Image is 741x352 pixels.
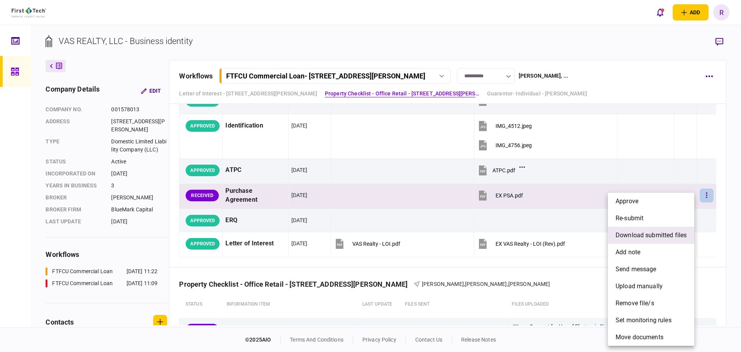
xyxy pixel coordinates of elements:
span: add note [616,248,640,257]
span: approve [616,197,638,206]
span: set monitoring rules [616,316,672,325]
span: re-submit [616,214,643,223]
span: download submitted files [616,231,687,240]
span: Move documents [616,333,663,342]
span: remove file/s [616,299,654,308]
span: send message [616,265,656,274]
span: upload manually [616,282,663,291]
